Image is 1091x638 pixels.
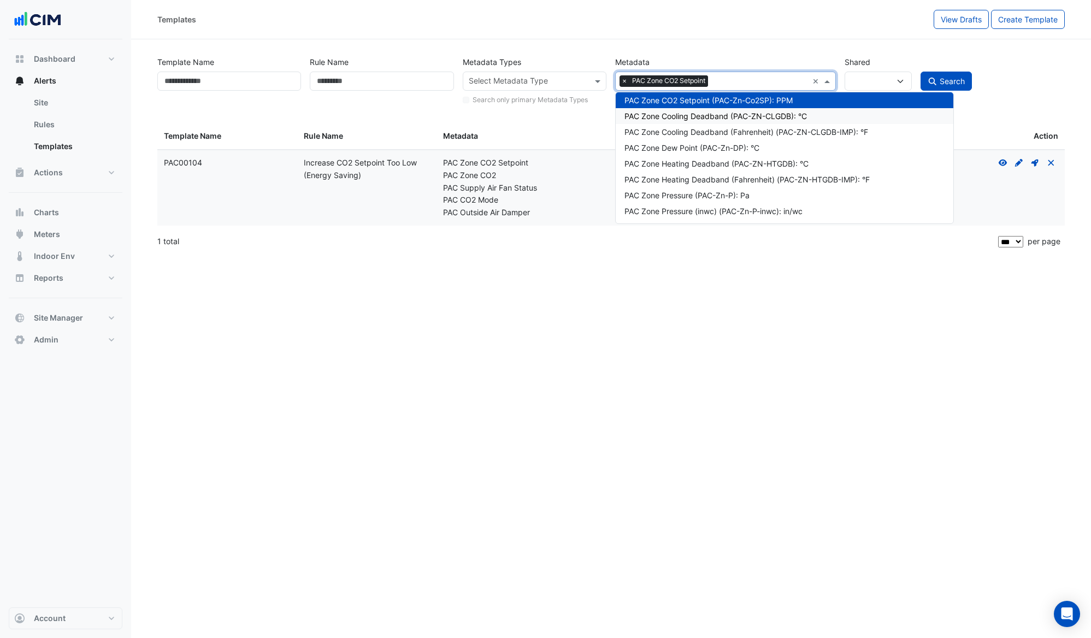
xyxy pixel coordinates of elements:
button: Site Manager [9,307,122,329]
span: Site Manager [34,312,83,323]
span: Metadata [443,131,478,140]
span: Dashboard [34,54,75,64]
div: PAC Zone Pressure (PAC-Zn-P): Pa [624,190,944,201]
span: × [620,75,629,86]
span: Admin [34,334,58,345]
div: PAC00104 [164,157,291,169]
app-icon: Charts [14,207,25,218]
label: Metadata Types [463,52,521,72]
div: PAC Supply Air Fan Status [443,182,639,194]
span: Alerts [34,75,56,86]
button: View Drafts [934,10,989,29]
app-icon: Actions [14,167,25,178]
div: 1 total [157,228,996,255]
div: PAC Zone Dew Point (PAC-Zn-DP): °C [624,142,944,153]
button: Account [9,607,122,629]
button: Search [921,72,972,91]
button: Indoor Env [9,245,122,267]
span: Clear [812,75,822,87]
span: Search [940,76,965,86]
div: Open Intercom Messenger [1054,601,1080,627]
span: Charts [34,207,59,218]
span: Account [34,613,66,624]
span: Action [1034,130,1058,143]
button: Meters [9,223,122,245]
app-icon: Site Manager [14,312,25,323]
span: PAC Zone CO2 Setpoint [629,75,708,86]
label: Search only primary Metadata Types [473,95,588,105]
div: PAC Zone CO2 Setpoint [443,157,639,169]
button: Dashboard [9,48,122,70]
div: PAC Zone CO2 Setpoint (PAC-Zn-Co2SP): PPM [624,94,944,106]
fa-icon: View [998,158,1008,167]
div: Templates [157,14,196,25]
span: Reports [34,273,63,283]
fa-icon: Deploy [1030,158,1040,167]
div: Alerts [9,92,122,162]
img: Company Logo [13,9,62,31]
div: PAC CO2 Mode [443,194,639,206]
span: View Drafts [941,15,982,24]
div: Increase CO2 Setpoint Too Low (Energy Saving) [304,157,430,182]
div: PAC Outside Air Damper [443,206,639,219]
label: Metadata [615,52,650,72]
a: Unshare [1046,158,1056,167]
a: Site [25,92,122,114]
span: Create Template [998,15,1058,24]
label: Template Name [157,52,214,72]
a: Templates [25,135,122,157]
button: Admin [9,329,122,351]
button: Alerts [9,70,122,92]
app-icon: Admin [14,334,25,345]
span: Indoor Env [34,251,75,262]
app-icon: Alerts [14,75,25,86]
app-icon: Indoor Env [14,251,25,262]
div: PAC Zone Pressure (inwc) (PAC-Zn-P-inwc): in/wc [624,205,944,217]
button: Reports [9,267,122,289]
div: Options List [616,92,953,223]
span: Meters [34,229,60,240]
label: Shared [845,52,870,72]
span: Template Name [164,131,221,140]
fa-icon: Create Draft - to edit a template, you first need to create a draft, and then submit it for appro... [1014,158,1024,167]
div: PAC Zone CO2 [443,169,639,182]
div: PAC Zone Heating Deadband (PAC-ZN-HTGDB): °C [624,158,944,169]
app-icon: Reports [14,273,25,283]
div: PAC Zone Heating Deadband (Fahrenheit) (PAC-ZN-HTGDB-IMP): °F [624,174,944,185]
div: PAC Zone Cooling Deadband (PAC-ZN-CLGDB): °C [624,110,944,122]
span: Rule Name [304,131,343,140]
app-icon: Meters [14,229,25,240]
button: Actions [9,162,122,184]
button: Charts [9,202,122,223]
button: Create Template [991,10,1065,29]
label: Rule Name [310,52,349,72]
a: Rules [25,114,122,135]
span: Actions [34,167,63,178]
app-icon: Dashboard [14,54,25,64]
div: Select Metadata Type [467,75,548,89]
span: per page [1028,237,1060,246]
div: PAC Zone Cooling Deadband (Fahrenheit) (PAC-ZN-CLGDB-IMP): °F [624,126,944,138]
div: PAC Zone Pressure Setpoint (PAC-Zn-P-SP): Pa [624,221,944,233]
